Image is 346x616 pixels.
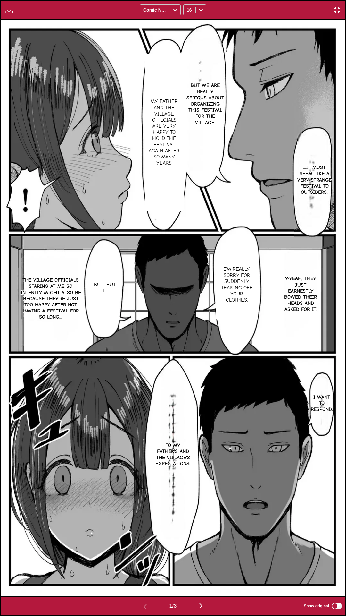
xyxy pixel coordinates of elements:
[146,97,182,167] p: My father and the village officials are very happy to hold the festival again after so many years.
[309,393,334,414] p: I want to respond.
[141,603,149,611] img: Previous page
[218,265,256,304] p: I'm really sorry for suddenly tearing off your clothes.
[1,20,345,596] img: Manga Panel
[281,274,320,314] p: Y-Yeah, they just earnestly bowed their heads and asked for it.
[294,163,334,197] p: ...It must seem like a very strange festival to outsiders.
[185,81,226,127] p: But we are really serious about organizing this festival for the village.
[197,602,205,610] img: Next page
[304,604,329,608] span: Show original
[332,603,342,609] input: Show original
[169,603,177,609] span: 1 / 3
[5,6,13,14] img: Download translated images
[19,276,83,321] p: The village officials staring at me so intently might also be because they're just too happy afte...
[154,441,192,468] p: To my father's and the village's expectations.
[92,280,117,295] p: But... but I...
